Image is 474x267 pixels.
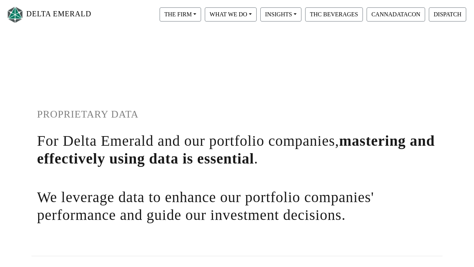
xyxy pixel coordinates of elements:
[37,108,437,121] h1: PROPRIETARY DATA
[303,11,365,17] a: THC BEVERAGES
[160,7,201,22] button: THE FIRM
[260,7,301,22] button: INSIGHTS
[205,7,257,22] button: WHAT WE DO
[6,5,24,24] img: Logo
[365,11,427,17] a: CANNADATACON
[305,7,363,22] button: THC BEVERAGES
[367,7,425,22] button: CANNADATACON
[429,7,466,22] button: DISPATCH
[6,3,91,26] a: DELTA EMERALD
[37,188,437,224] h1: We leverage data to enhance our portfolio companies' performance and guide our investment decisions.
[427,11,468,17] a: DISPATCH
[37,132,437,168] h1: For Delta Emerald and our portfolio companies, .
